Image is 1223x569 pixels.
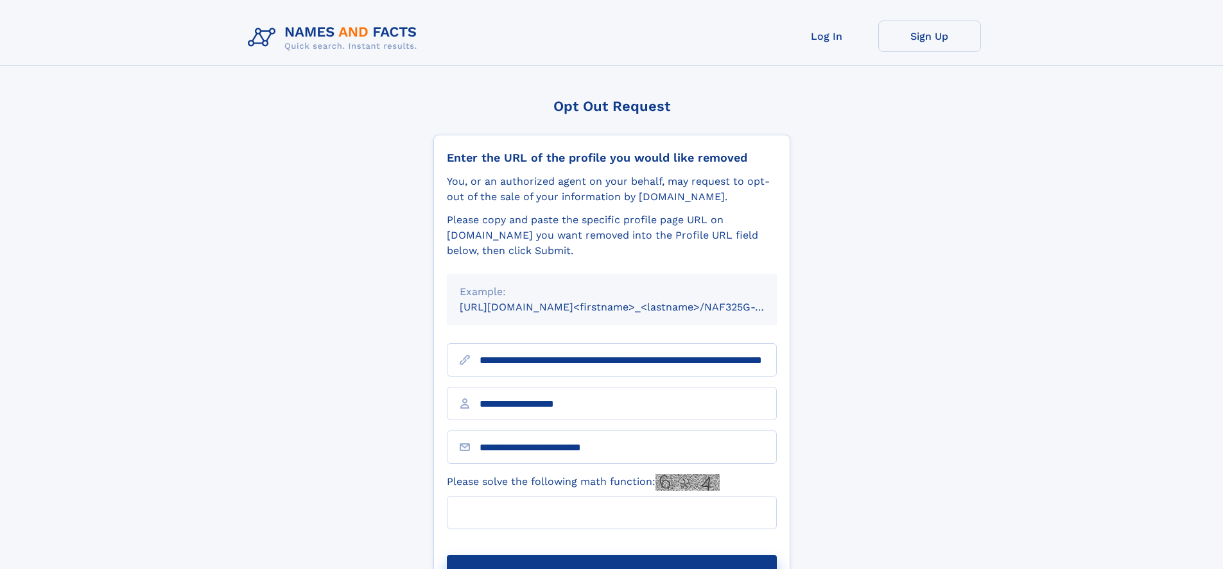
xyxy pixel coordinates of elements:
a: Sign Up [878,21,981,52]
div: Enter the URL of the profile you would like removed [447,151,777,165]
div: Please copy and paste the specific profile page URL on [DOMAIN_NAME] you want removed into the Pr... [447,212,777,259]
div: Example: [460,284,764,300]
div: You, or an authorized agent on your behalf, may request to opt-out of the sale of your informatio... [447,174,777,205]
label: Please solve the following math function: [447,474,720,491]
a: Log In [776,21,878,52]
img: Logo Names and Facts [243,21,428,55]
small: [URL][DOMAIN_NAME]<firstname>_<lastname>/NAF325G-xxxxxxxx [460,301,801,313]
div: Opt Out Request [433,98,790,114]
